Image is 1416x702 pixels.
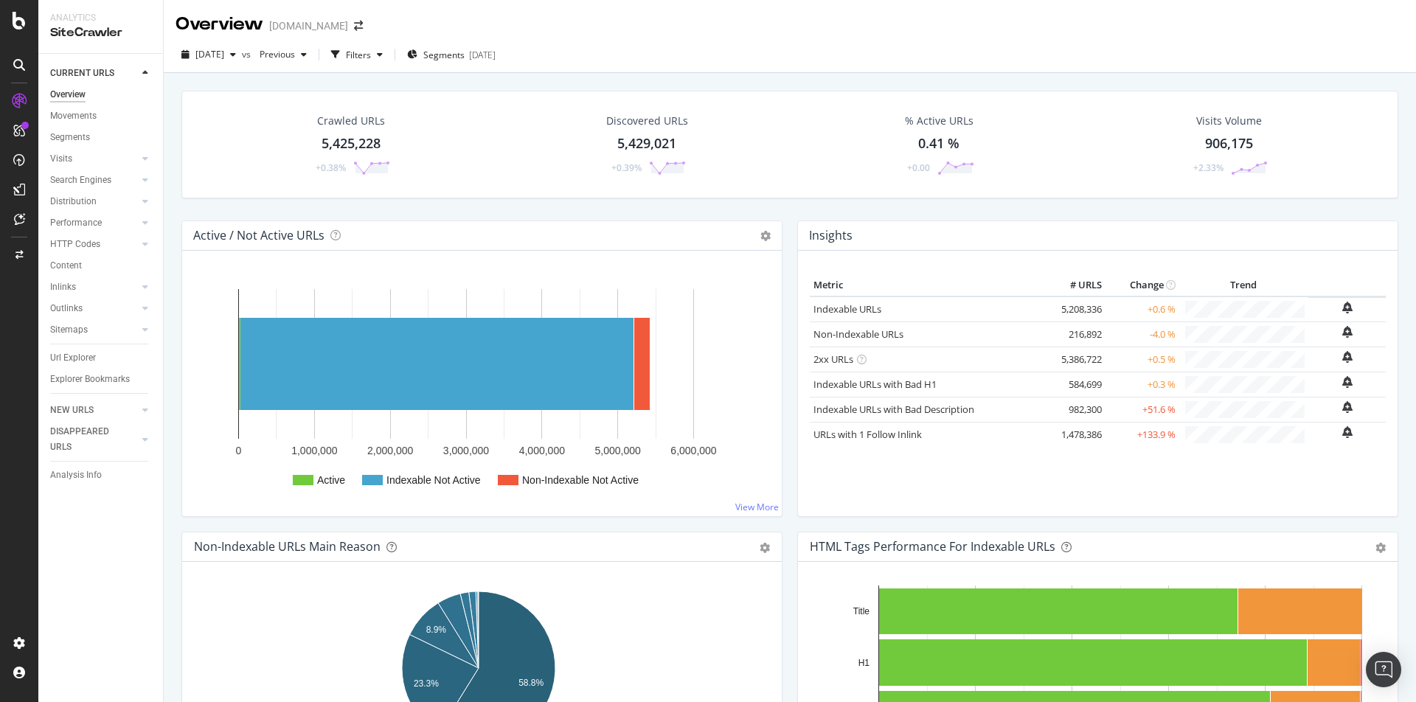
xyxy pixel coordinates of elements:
text: 5,000,000 [595,445,641,456]
div: Discovered URLs [606,114,688,128]
td: -4.0 % [1106,322,1179,347]
div: gear [1375,543,1386,553]
div: Distribution [50,194,97,209]
a: URLs with 1 Follow Inlink [813,428,922,441]
a: 2xx URLs [813,352,853,366]
div: bell-plus [1342,426,1353,438]
button: Previous [254,43,313,66]
a: Indexable URLs [813,302,881,316]
button: Filters [325,43,389,66]
div: SiteCrawler [50,24,151,41]
a: Content [50,258,153,274]
div: Visits [50,151,72,167]
td: +51.6 % [1106,397,1179,422]
div: [DATE] [469,49,496,61]
a: Visits [50,151,138,167]
td: 584,699 [1047,372,1106,397]
div: HTML Tags Performance for Indexable URLs [810,539,1055,554]
a: Indexable URLs with Bad Description [813,403,974,416]
svg: A chart. [194,274,763,504]
div: Overview [50,87,86,102]
div: bell-plus [1342,351,1353,363]
div: Url Explorer [50,350,96,366]
td: 5,386,722 [1047,347,1106,372]
td: 216,892 [1047,322,1106,347]
div: +0.39% [611,161,642,174]
div: Analysis Info [50,468,102,483]
text: 6,000,000 [670,445,716,456]
div: Non-Indexable URLs Main Reason [194,539,381,554]
a: Non-Indexable URLs [813,327,903,341]
th: # URLS [1047,274,1106,296]
text: 4,000,000 [519,445,565,456]
a: Inlinks [50,279,138,295]
td: 982,300 [1047,397,1106,422]
div: 906,175 [1205,134,1253,153]
text: 3,000,000 [443,445,489,456]
a: Segments [50,130,153,145]
td: 1,478,386 [1047,422,1106,447]
a: CURRENT URLS [50,66,138,81]
span: Previous [254,48,295,60]
div: Content [50,258,82,274]
div: +0.38% [316,161,346,174]
td: 5,208,336 [1047,296,1106,322]
a: DISAPPEARED URLS [50,424,138,455]
a: Performance [50,215,138,231]
div: Performance [50,215,102,231]
a: Explorer Bookmarks [50,372,153,387]
div: Analytics [50,12,151,24]
div: bell-plus [1342,326,1353,338]
div: arrow-right-arrow-left [354,21,363,31]
div: NEW URLS [50,403,94,418]
div: Segments [50,130,90,145]
div: DISAPPEARED URLS [50,424,125,455]
div: 5,425,228 [322,134,381,153]
div: bell-plus [1342,376,1353,388]
div: Sitemaps [50,322,88,338]
a: Indexable URLs with Bad H1 [813,378,937,391]
div: 5,429,021 [617,134,676,153]
text: 23.3% [414,678,439,689]
div: Search Engines [50,173,111,188]
div: +0.00 [907,161,930,174]
a: NEW URLS [50,403,138,418]
div: Crawled URLs [317,114,385,128]
div: +2.33% [1193,161,1224,174]
a: HTTP Codes [50,237,138,252]
a: View More [735,501,779,513]
div: Outlinks [50,301,83,316]
div: 0.41 % [918,134,959,153]
div: bell-plus [1342,401,1353,413]
text: 8.9% [426,625,447,635]
span: Segments [423,49,465,61]
div: Movements [50,108,97,124]
th: Trend [1179,274,1308,296]
a: Sitemaps [50,322,138,338]
div: gear [760,543,770,553]
div: [DOMAIN_NAME] [269,18,348,33]
text: Indexable Not Active [386,474,481,486]
button: [DATE] [176,43,242,66]
div: Overview [176,12,263,37]
a: Analysis Info [50,468,153,483]
div: Visits Volume [1196,114,1262,128]
h4: Insights [809,226,853,246]
th: Change [1106,274,1179,296]
div: % Active URLs [905,114,974,128]
a: Overview [50,87,153,102]
a: Outlinks [50,301,138,316]
div: CURRENT URLS [50,66,114,81]
a: Distribution [50,194,138,209]
text: 1,000,000 [291,445,337,456]
div: HTTP Codes [50,237,100,252]
h4: Active / Not Active URLs [193,226,324,246]
text: Title [853,606,870,616]
span: vs [242,48,254,60]
td: +133.9 % [1106,422,1179,447]
td: +0.6 % [1106,296,1179,322]
text: H1 [858,658,870,668]
text: 2,000,000 [367,445,413,456]
span: 2025 Aug. 14th [195,48,224,60]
